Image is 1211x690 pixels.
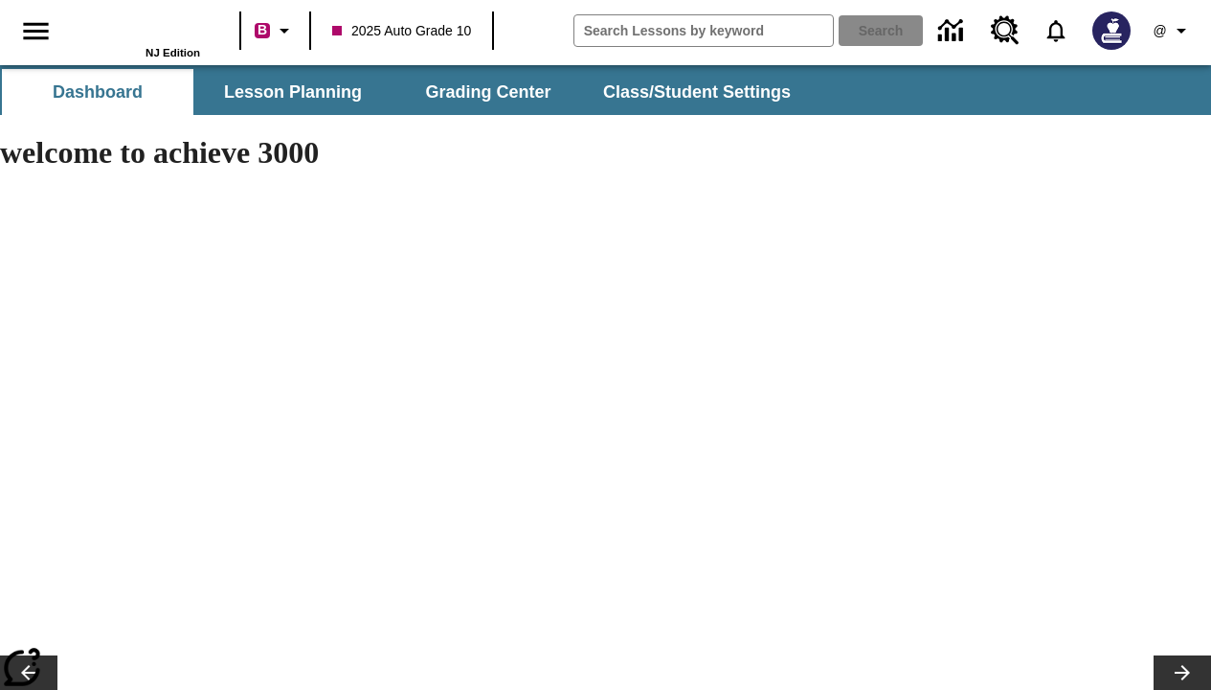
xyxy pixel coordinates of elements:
[1031,6,1081,56] a: Notifications
[1142,13,1203,48] button: Profile/Settings
[588,69,806,115] button: Class/Student Settings
[76,7,200,58] div: Home
[76,9,200,47] a: Home
[146,47,200,58] span: NJ Edition
[1153,21,1166,41] span: @
[603,81,791,103] span: Class/Student Settings
[1081,6,1142,56] button: Select a new avatar
[1092,11,1131,50] img: Avatar
[332,21,471,41] span: 2025 Auto Grade 10
[979,5,1031,57] a: Resource Center, Will open in new tab
[224,81,362,103] span: Lesson Planning
[53,81,143,103] span: Dashboard
[1154,655,1211,690] button: Lesson carousel, Next
[247,13,303,48] button: Boost Class color is violet red. Change class color
[574,15,833,46] input: search field
[8,3,64,59] button: Open side menu
[392,69,584,115] button: Grading Center
[927,5,979,57] a: Data Center
[258,18,267,42] span: B
[197,69,389,115] button: Lesson Planning
[425,81,550,103] span: Grading Center
[2,69,193,115] button: Dashboard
